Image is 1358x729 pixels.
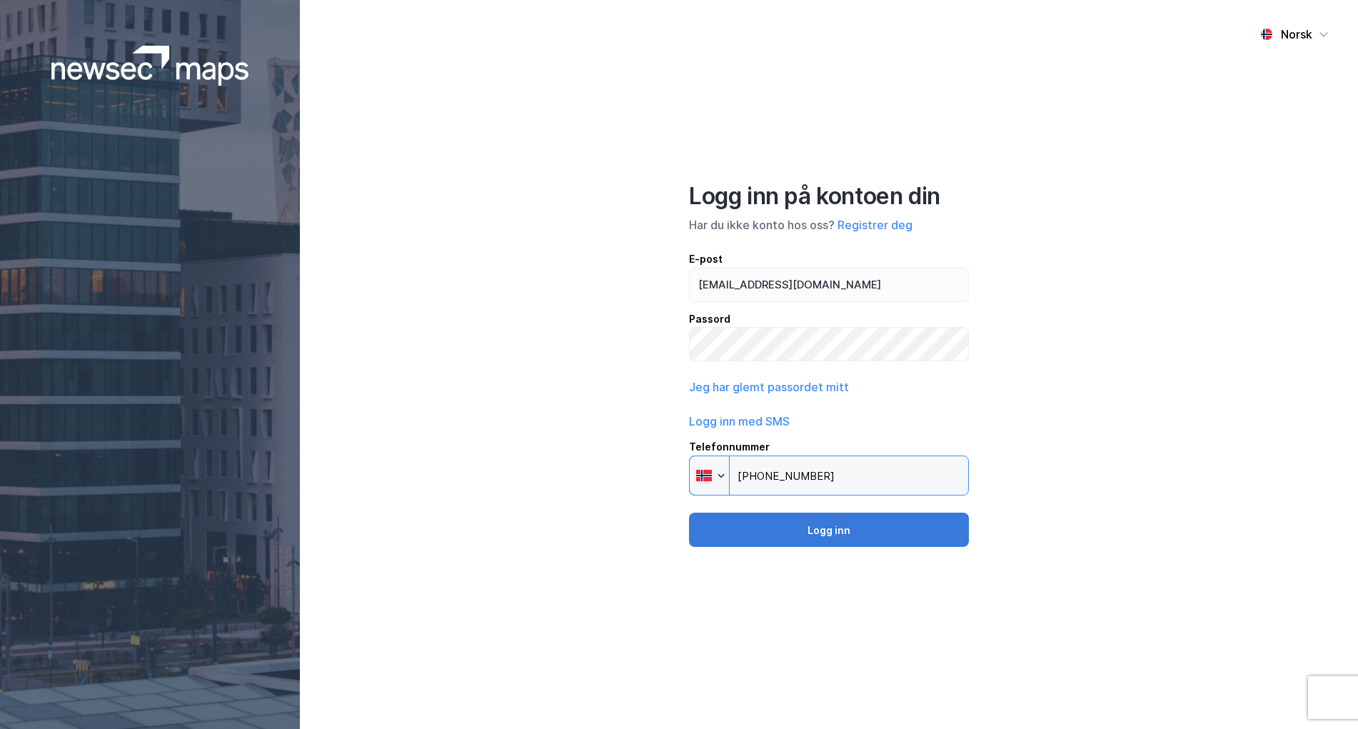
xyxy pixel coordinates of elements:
[690,456,729,495] div: Norway: + 47
[689,456,969,496] input: Telefonnummer
[689,413,790,430] button: Logg inn med SMS
[51,46,249,86] img: logoWhite.bf58a803f64e89776f2b079ca2356427.svg
[1287,660,1358,729] div: Kontrollprogram for chat
[689,182,969,211] div: Logg inn på kontoen din
[689,438,969,456] div: Telefonnummer
[689,311,969,328] div: Passord
[1281,26,1312,43] div: Norsk
[689,251,969,268] div: E-post
[1287,660,1358,729] iframe: Chat Widget
[689,378,849,396] button: Jeg har glemt passordet mitt
[838,216,912,233] button: Registrer deg
[689,216,969,233] div: Har du ikke konto hos oss?
[689,513,969,547] button: Logg inn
